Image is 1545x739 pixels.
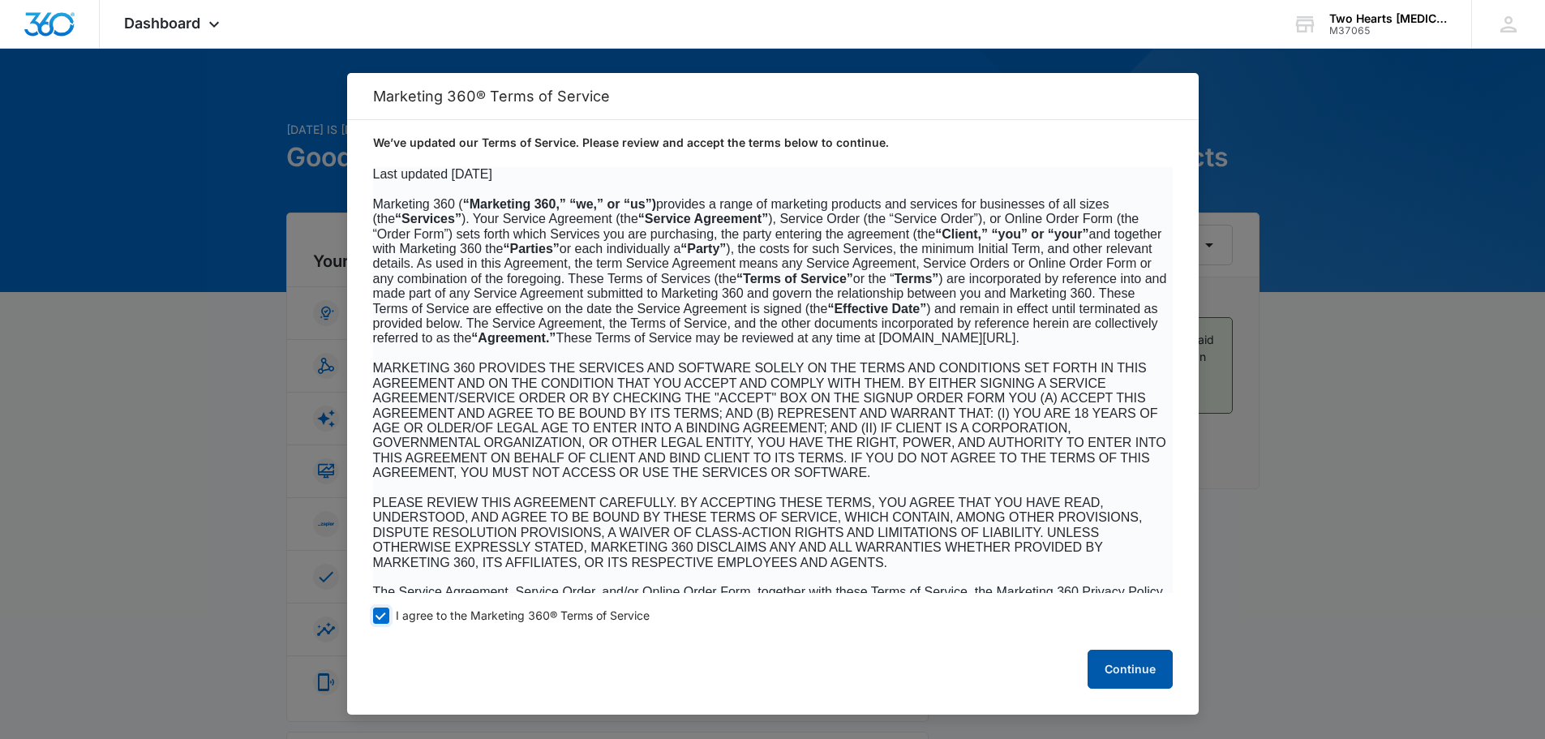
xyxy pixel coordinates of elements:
b: “Party” [680,242,726,256]
span: I agree to the Marketing 360® Terms of Service [396,608,650,624]
span: Marketing 360 ( provides a range of marketing products and services for businesses of all sizes (... [373,197,1167,346]
b: Terms” [895,272,939,286]
span: Dashboard [124,15,200,32]
b: “Agreement.” [471,331,556,345]
b: “Effective Date” [827,302,926,316]
p: We’ve updated our Terms of Service. Please review and accept the terms below to continue. [373,135,1173,151]
span: The Service Agreement, Service Order, and/or Online Order Form, together with these Terms of Serv... [373,585,1163,613]
span: MARKETING 360 PROVIDES THE SERVICES AND SOFTWARE SOLELY ON THE TERMS AND CONDITIONS SET FORTH IN ... [373,361,1166,479]
span: PLEASE REVIEW THIS AGREEMENT CAREFULLY. BY ACCEPTING THESE TERMS, YOU AGREE THAT YOU HAVE READ, U... [373,496,1143,569]
b: “Services” [395,212,461,226]
div: account id [1329,25,1448,37]
b: “Parties” [503,242,559,256]
b: “Service Agreement” [638,212,768,226]
b: “Client,” “you” or “your” [935,227,1088,241]
h2: Marketing 360® Terms of Service [373,88,1173,105]
b: “Terms of Service” [736,272,853,286]
b: “Marketing 360,” “we,” or “us”) [463,197,656,211]
button: Continue [1088,650,1173,689]
div: account name [1329,12,1448,25]
span: Last updated [DATE] [373,167,492,181]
